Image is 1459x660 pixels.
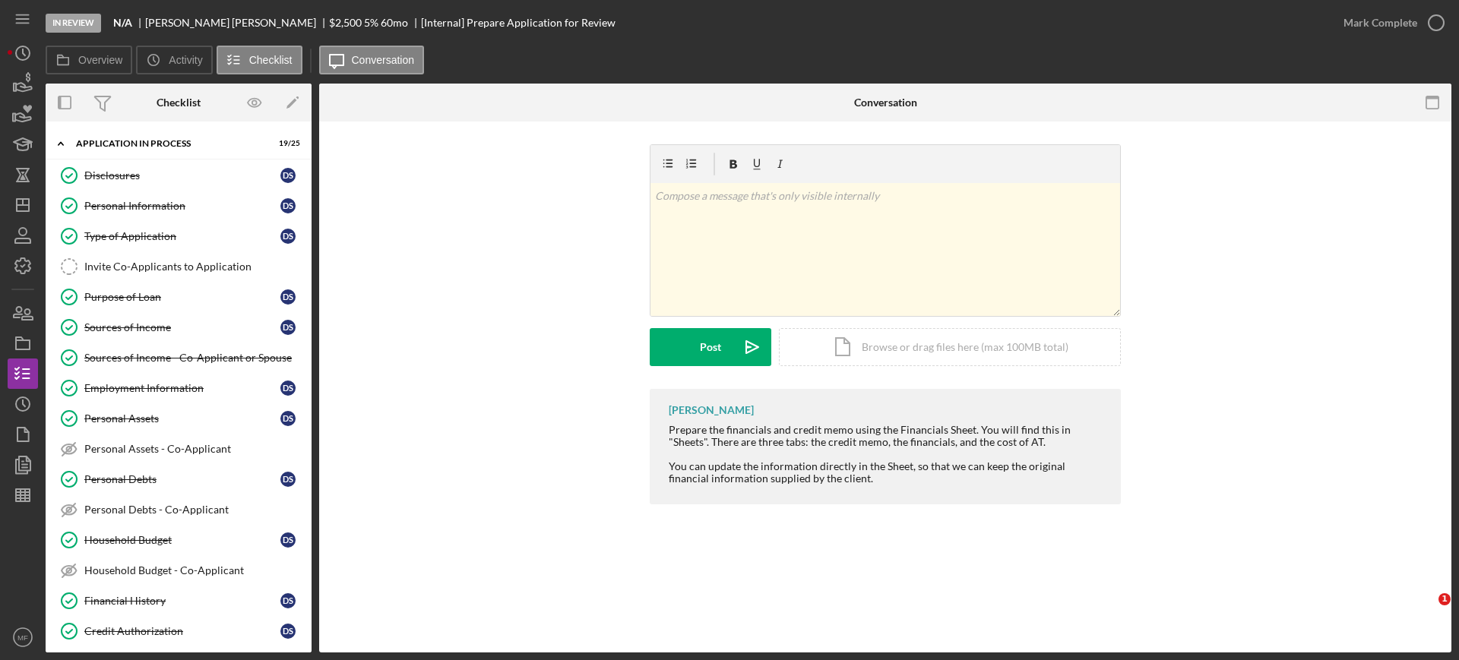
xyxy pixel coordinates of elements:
a: Personal InformationDS [53,191,304,221]
a: Personal DebtsDS [53,464,304,494]
text: MF [17,633,28,642]
div: 5 % [364,17,378,29]
label: Conversation [352,54,415,66]
div: Sources of Income - Co-Applicant or Spouse [84,352,303,364]
button: MF [8,622,38,652]
button: Post [650,328,771,366]
div: In Review [46,14,101,33]
div: Sources of Income [84,321,280,333]
div: Mark Complete [1343,8,1417,38]
a: Credit AuthorizationDS [53,616,304,646]
a: Sources of IncomeDS [53,312,304,343]
div: Household Budget - Co-Applicant [84,564,303,576]
a: Personal AssetsDS [53,403,304,434]
label: Checklist [249,54,293,66]
div: D S [280,593,296,608]
a: Purpose of LoanDS [53,282,304,312]
div: D S [280,320,296,335]
a: Type of ApplicationDS [53,221,304,251]
div: Post [700,328,721,366]
a: Employment InformationDS [53,373,304,403]
div: Personal Assets - Co-Applicant [84,443,303,455]
div: D S [280,532,296,548]
label: Activity [169,54,202,66]
div: Financial History [84,595,280,607]
div: Checklist [157,96,201,109]
div: D S [280,168,296,183]
a: Household BudgetDS [53,525,304,555]
div: Application In Process [76,139,262,148]
a: Personal Assets - Co-Applicant [53,434,304,464]
div: Credit Authorization [84,625,280,637]
div: D S [280,289,296,305]
button: Mark Complete [1328,8,1451,38]
label: Overview [78,54,122,66]
div: Invite Co-Applicants to Application [84,261,303,273]
div: Personal Debts - Co-Applicant [84,504,303,516]
div: [PERSON_NAME] [669,404,754,416]
iframe: Intercom live chat [1407,593,1444,630]
div: Personal Debts [84,473,280,485]
a: Financial HistoryDS [53,586,304,616]
div: Purpose of Loan [84,291,280,303]
div: Disclosures [84,169,280,182]
div: D S [280,472,296,487]
b: N/A [113,17,132,29]
span: $2,500 [329,16,362,29]
a: Invite Co-Applicants to Application [53,251,304,282]
a: Sources of Income - Co-Applicant or Spouse [53,343,304,373]
a: DisclosuresDS [53,160,304,191]
button: Checklist [217,46,302,74]
a: Personal Debts - Co-Applicant [53,494,304,525]
div: 19 / 25 [273,139,300,148]
div: Household Budget [84,534,280,546]
div: [Internal] Prepare Application for Review [421,17,616,29]
div: D S [280,198,296,213]
div: D S [280,411,296,426]
div: D S [280,229,296,244]
div: Personal Assets [84,412,280,425]
button: Activity [136,46,212,74]
div: Type of Application [84,230,280,242]
div: Prepare the financials and credit memo using the Financials Sheet. You will find this in "Sheets"... [669,424,1106,448]
div: D S [280,381,296,396]
div: Employment Information [84,382,280,394]
button: Conversation [319,46,425,74]
div: Personal Information [84,200,280,212]
div: D S [280,624,296,639]
div: 60 mo [381,17,408,29]
div: [PERSON_NAME] [PERSON_NAME] [145,17,329,29]
span: 1 [1438,593,1451,605]
div: You can update the information directly in the Sheet, so that we can keep the original financial ... [669,460,1106,485]
div: Conversation [854,96,917,109]
a: Household Budget - Co-Applicant [53,555,304,586]
button: Overview [46,46,132,74]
